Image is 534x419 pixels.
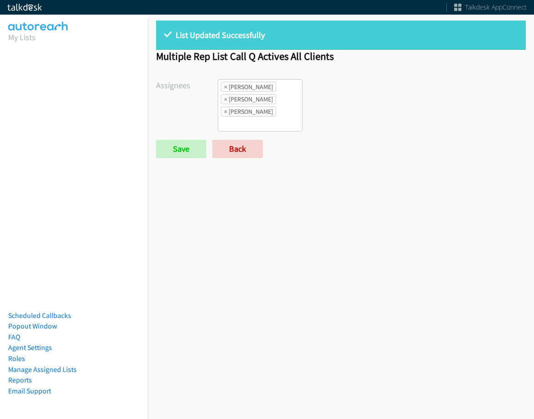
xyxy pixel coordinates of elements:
[8,333,20,341] a: FAQ
[8,354,25,363] a: Roles
[8,387,51,395] a: Email Support
[212,140,263,158] a: Back
[224,95,227,104] span: ×
[8,311,71,320] a: Scheduled Callbacks
[156,140,206,158] input: Save
[8,376,32,384] a: Reports
[8,365,77,374] a: Manage Assigned Lists
[224,82,227,91] span: ×
[224,107,227,116] span: ×
[221,94,276,104] li: Daquaya Johnson
[8,343,52,352] a: Agent Settings
[8,322,57,330] a: Popout Window
[8,32,36,42] a: My Lists
[164,29,518,41] p: List Updated Successfully
[156,50,526,63] h1: Multiple Rep List Call Q Actives All Clients
[221,82,276,92] li: Alana Ruiz
[221,106,276,117] li: Jasmin Martinez
[156,79,218,91] label: Assignees
[454,3,527,12] a: Talkdesk AppConnect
